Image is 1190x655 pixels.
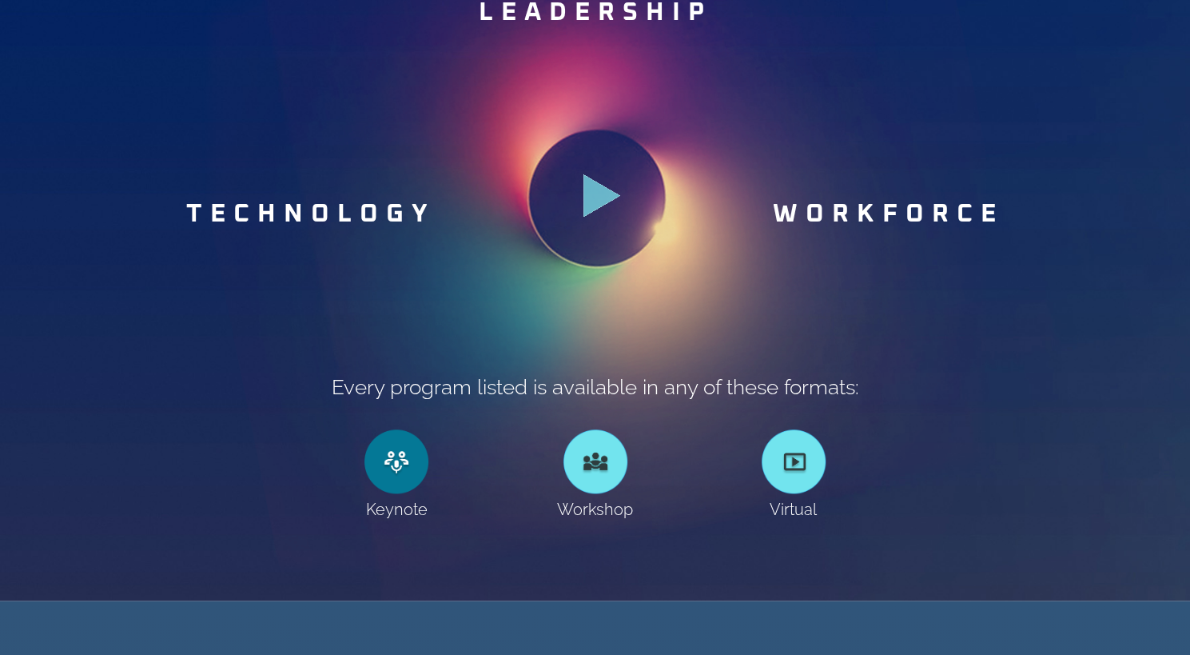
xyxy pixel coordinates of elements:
[313,501,480,517] h2: Keynote
[773,202,1004,227] a: WORKFORCE
[511,501,678,517] h2: Workshop
[710,501,877,517] h2: Virtual
[8,377,1182,397] h2: Every program listed is available in any of these formats:
[186,202,436,227] a: TECHNOLOGY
